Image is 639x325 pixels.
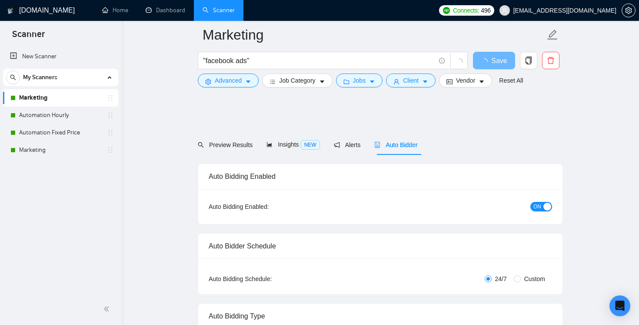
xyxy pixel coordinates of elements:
[374,142,380,148] span: robot
[205,78,211,85] span: setting
[7,4,13,18] img: logo
[499,76,523,85] a: Reset All
[146,7,185,14] a: dashboardDashboard
[336,74,383,87] button: folderJobscaret-down
[301,140,320,150] span: NEW
[266,141,273,147] span: area-chart
[622,7,635,14] span: setting
[5,28,52,46] span: Scanner
[6,70,20,84] button: search
[473,52,515,69] button: Save
[7,74,20,80] span: search
[386,74,436,87] button: userClientcaret-down
[203,55,435,66] input: Search Freelance Jobs...
[203,24,545,46] input: Scanner name...
[19,89,102,107] a: Marketing
[491,55,507,66] span: Save
[446,78,453,85] span: idcard
[374,141,417,148] span: Auto Bidder
[209,274,323,284] div: Auto Bidding Schedule:
[542,52,559,69] button: delete
[209,234,552,258] div: Auto Bidder Schedule
[520,57,537,64] span: copy
[262,74,332,87] button: barsJob Categorycaret-down
[547,29,558,40] span: edit
[245,78,251,85] span: caret-down
[492,274,510,284] span: 24/7
[481,6,490,15] span: 496
[279,76,315,85] span: Job Category
[107,112,114,119] span: holder
[3,69,118,159] li: My Scanners
[102,7,128,14] a: homeHome
[270,78,276,85] span: bars
[343,78,349,85] span: folder
[456,76,475,85] span: Vendor
[542,57,559,64] span: delete
[533,202,541,211] span: ON
[369,78,375,85] span: caret-down
[455,58,463,66] span: loading
[520,52,537,69] button: copy
[609,295,630,316] div: Open Intercom Messenger
[481,58,491,65] span: loading
[403,76,419,85] span: Client
[443,7,450,14] img: upwork-logo.png
[439,58,445,64] span: info-circle
[19,124,102,141] a: Automation Fixed Price
[103,305,112,313] span: double-left
[209,202,323,211] div: Auto Bidding Enabled:
[198,142,204,148] span: search
[10,48,111,65] a: New Scanner
[215,76,242,85] span: Advanced
[502,7,508,13] span: user
[393,78,399,85] span: user
[521,274,549,284] span: Custom
[198,74,259,87] button: settingAdvancedcaret-down
[353,76,366,85] span: Jobs
[453,6,479,15] span: Connects:
[3,48,118,65] li: New Scanner
[23,69,57,86] span: My Scanners
[198,141,253,148] span: Preview Results
[479,78,485,85] span: caret-down
[19,107,102,124] a: Automation Hourly
[319,78,325,85] span: caret-down
[422,78,428,85] span: caret-down
[622,3,636,17] button: setting
[334,141,361,148] span: Alerts
[19,141,102,159] a: Marketing
[107,129,114,136] span: holder
[209,164,552,189] div: Auto Bidding Enabled
[439,74,492,87] button: idcardVendorcaret-down
[266,141,319,148] span: Insights
[107,147,114,154] span: holder
[107,94,114,101] span: holder
[203,7,235,14] a: searchScanner
[622,7,636,14] a: setting
[334,142,340,148] span: notification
